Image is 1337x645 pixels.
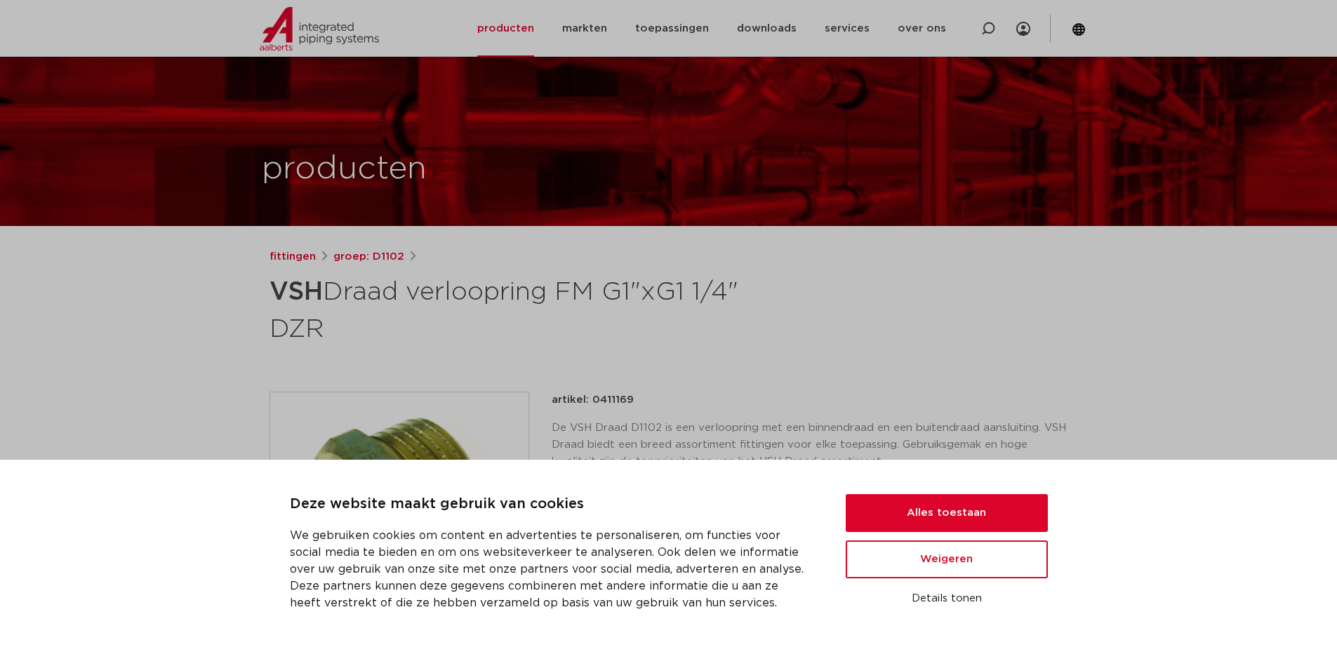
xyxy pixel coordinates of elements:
button: Details tonen [846,587,1048,611]
a: fittingen [270,248,316,265]
h1: producten [262,147,427,192]
strong: VSH [270,279,323,305]
button: Alles toestaan [846,494,1048,532]
h1: Draad verloopring FM G1"xG1 1/4" DZR [270,271,797,347]
a: groep: D1102 [333,248,404,265]
p: Deze website maakt gebruik van cookies [290,493,812,516]
button: Weigeren [846,540,1048,578]
p: We gebruiken cookies om content en advertenties te personaliseren, om functies voor social media ... [290,527,812,611]
p: artikel: 0411169 [552,392,634,408]
p: De VSH Draad D1102 is een verloopring met een binnendraad en een buitendraad aansluiting. VSH Dra... [552,420,1068,470]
